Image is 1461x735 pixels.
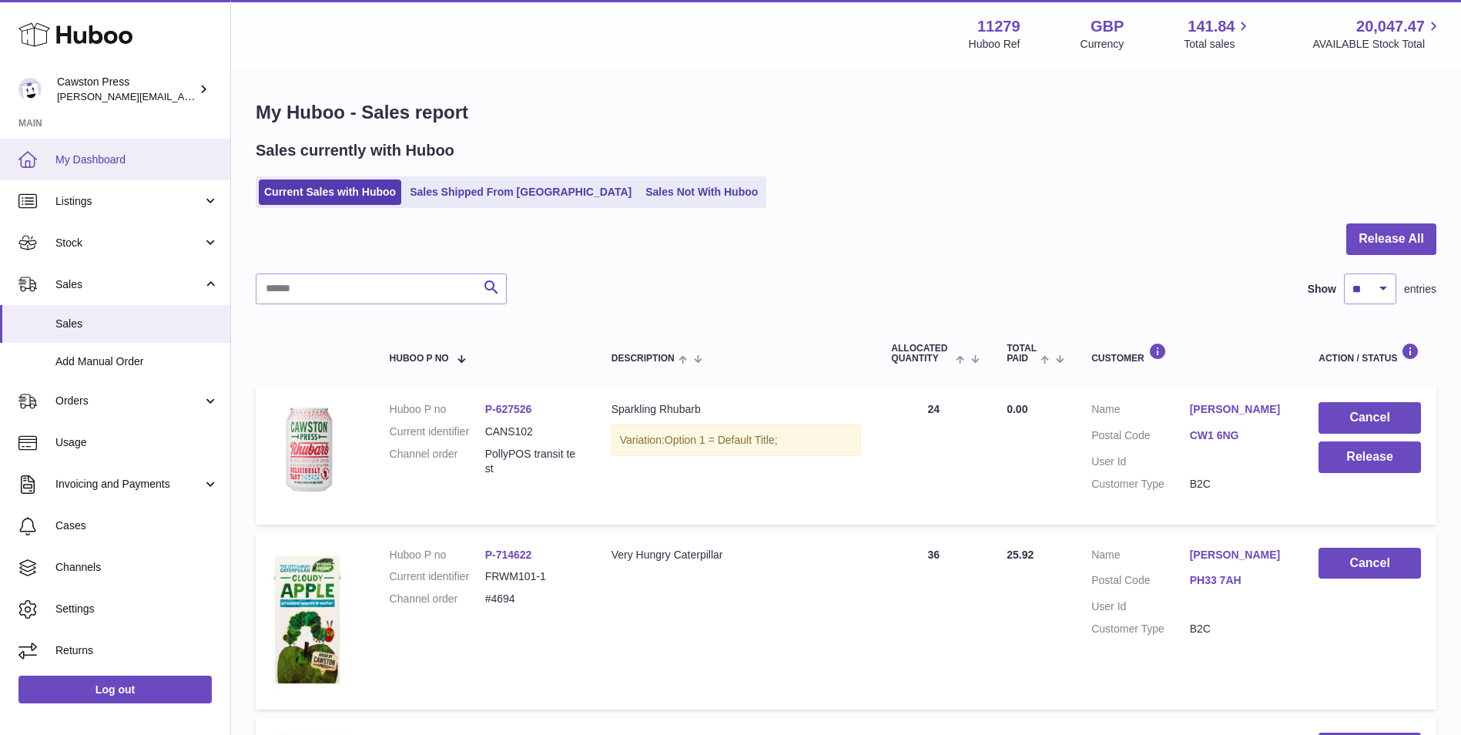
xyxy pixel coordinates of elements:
[485,447,581,476] dd: PollyPOS transit test
[1091,455,1190,469] dt: User Id
[1404,282,1436,297] span: entries
[485,403,532,415] a: P-627526
[612,402,861,417] div: Sparkling Rhubarb
[1091,402,1190,421] dt: Name
[1007,403,1027,415] span: 0.00
[612,548,861,562] div: Very Hungry Caterpillar
[876,387,991,524] td: 24
[55,317,219,331] span: Sales
[612,354,675,364] span: Description
[485,592,581,606] dd: #4694
[390,447,485,476] dt: Channel order
[1319,343,1421,364] div: Action / Status
[1091,599,1190,614] dt: User Id
[1188,16,1235,37] span: 141.84
[1091,573,1190,592] dt: Postal Code
[1190,477,1288,492] dd: B2C
[55,560,219,575] span: Channels
[404,180,637,205] a: Sales Shipped From [GEOGRAPHIC_DATA]
[55,602,219,616] span: Settings
[1190,622,1288,636] dd: B2C
[1346,223,1436,255] button: Release All
[1319,548,1421,579] button: Cancel
[876,532,991,710] td: 36
[18,78,42,101] img: thomas.carson@cawstonpress.com
[55,153,219,167] span: My Dashboard
[259,180,401,205] a: Current Sales with Huboo
[55,394,203,408] span: Orders
[1007,344,1037,364] span: Total paid
[1190,402,1288,417] a: [PERSON_NAME]
[1319,441,1421,473] button: Release
[55,519,219,533] span: Cases
[390,548,485,562] dt: Huboo P no
[256,100,1436,125] h1: My Huboo - Sales report
[1081,37,1124,52] div: Currency
[977,16,1020,37] strong: 11279
[1190,428,1288,443] a: CW1 6NG
[1091,477,1190,492] dt: Customer Type
[1356,16,1425,37] span: 20,047.47
[55,643,219,658] span: Returns
[390,592,485,606] dt: Channel order
[390,569,485,584] dt: Current identifier
[55,354,219,369] span: Add Manual Order
[256,140,454,161] h2: Sales currently with Huboo
[969,37,1020,52] div: Huboo Ref
[1091,343,1288,364] div: Customer
[1190,573,1288,588] a: PH33 7AH
[891,344,951,364] span: ALLOCATED Quantity
[1308,282,1336,297] label: Show
[1091,428,1190,447] dt: Postal Code
[390,425,485,439] dt: Current identifier
[1184,16,1252,52] a: 141.84 Total sales
[1190,548,1288,562] a: [PERSON_NAME]
[55,194,203,209] span: Listings
[1091,16,1124,37] strong: GBP
[55,435,219,450] span: Usage
[57,90,391,102] span: [PERSON_NAME][EMAIL_ADDRESS][PERSON_NAME][DOMAIN_NAME]
[1091,548,1190,566] dt: Name
[612,425,861,456] div: Variation:
[485,549,532,561] a: P-714622
[1319,402,1421,434] button: Cancel
[485,569,581,584] dd: FRWM101-1
[271,402,348,505] img: 112791717167690.png
[665,434,778,446] span: Option 1 = Default Title;
[1312,16,1443,52] a: 20,047.47 AVAILABLE Stock Total
[485,425,581,439] dd: CANS102
[390,354,449,364] span: Huboo P no
[18,676,212,703] a: Log out
[55,477,203,492] span: Invoicing and Payments
[1091,622,1190,636] dt: Customer Type
[55,277,203,292] span: Sales
[640,180,763,205] a: Sales Not With Huboo
[55,236,203,250] span: Stock
[1312,37,1443,52] span: AVAILABLE Stock Total
[57,75,196,104] div: Cawston Press
[1184,37,1252,52] span: Total sales
[390,402,485,417] dt: Huboo P no
[271,548,348,691] img: 112791728636535.JPG
[1007,549,1034,561] span: 25.92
